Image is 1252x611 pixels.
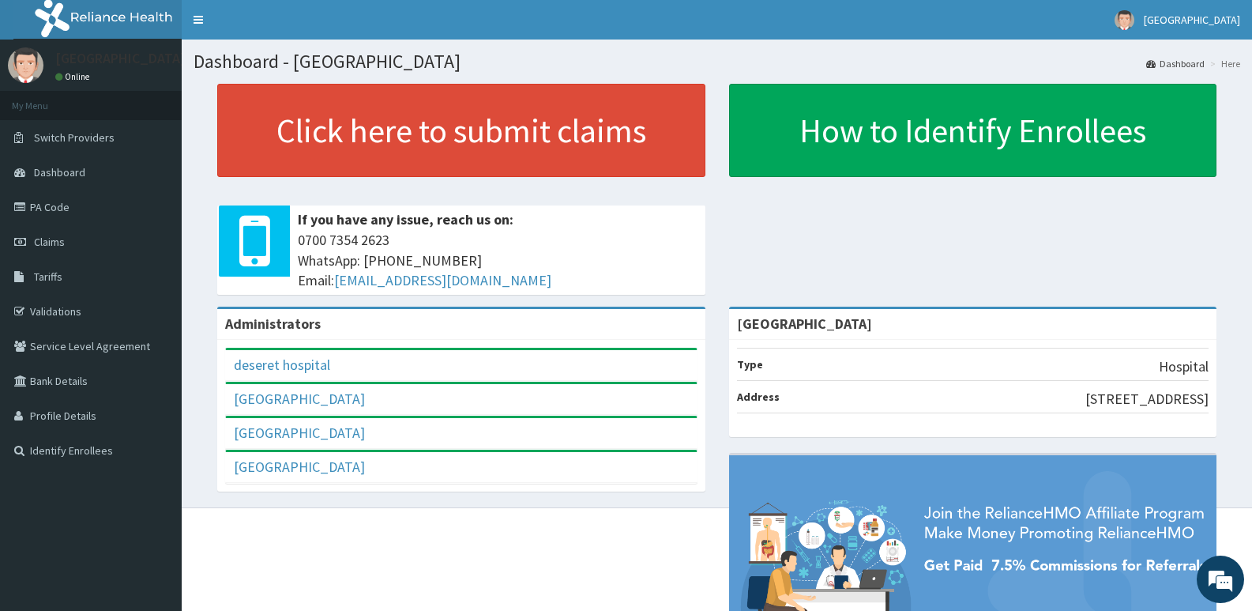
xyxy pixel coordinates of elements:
span: Tariffs [34,270,62,284]
span: Dashboard [34,165,85,179]
a: [EMAIL_ADDRESS][DOMAIN_NAME] [334,271,551,289]
p: Hospital [1159,356,1209,377]
a: How to Identify Enrollees [729,84,1217,177]
a: Dashboard [1146,57,1205,70]
b: Administrators [225,315,321,333]
b: Address [737,390,780,404]
a: [GEOGRAPHIC_DATA] [234,390,365,408]
b: Type [737,357,763,372]
span: [GEOGRAPHIC_DATA] [1144,13,1240,27]
b: If you have any issue, reach us on: [298,210,513,228]
span: Claims [34,235,65,249]
a: deseret hospital [234,356,330,374]
a: [GEOGRAPHIC_DATA] [234,424,365,442]
li: Here [1206,57,1240,70]
a: Online [55,71,93,82]
a: Click here to submit claims [217,84,705,177]
strong: [GEOGRAPHIC_DATA] [737,315,872,333]
span: Switch Providers [34,130,115,145]
span: 0700 7354 2623 WhatsApp: [PHONE_NUMBER] Email: [298,230,697,291]
h1: Dashboard - [GEOGRAPHIC_DATA] [194,51,1240,72]
a: [GEOGRAPHIC_DATA] [234,458,365,476]
img: User Image [1115,10,1134,30]
img: User Image [8,47,43,83]
p: [GEOGRAPHIC_DATA] [55,51,186,66]
p: [STREET_ADDRESS] [1085,389,1209,409]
